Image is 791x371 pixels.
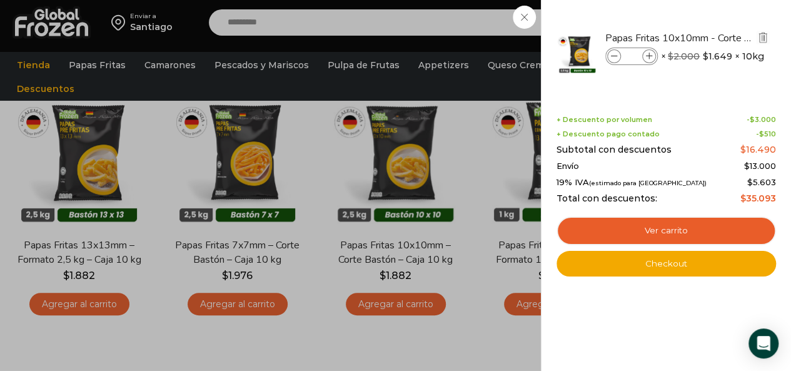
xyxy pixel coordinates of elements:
[740,144,776,155] bdi: 16.490
[668,51,700,62] bdi: 2.000
[747,116,776,124] span: -
[557,193,657,204] span: Total con descuentos:
[557,145,672,155] span: Subtotal con descuentos
[589,180,707,186] small: (estimado para [GEOGRAPHIC_DATA])
[740,193,776,204] bdi: 35.093
[557,130,660,138] span: + Descuento pago contado
[557,116,652,124] span: + Descuento por volumen
[750,115,776,124] bdi: 3.000
[756,31,770,46] a: Eliminar Papas Fritas 10x10mm - Corte Bastón - Caja 10 kg del carrito
[740,193,746,204] span: $
[747,177,776,187] span: 5.603
[759,130,764,138] span: $
[703,50,708,63] span: $
[747,177,753,187] span: $
[557,178,707,188] span: 19% IVA
[744,161,776,171] bdi: 13.000
[750,115,755,124] span: $
[703,50,732,63] bdi: 1.649
[557,161,579,171] span: Envío
[759,130,776,138] bdi: 510
[756,130,776,138] span: -
[557,251,776,277] a: Checkout
[661,48,764,65] span: × × 10kg
[622,49,641,63] input: Product quantity
[744,161,750,171] span: $
[748,328,778,358] div: Open Intercom Messenger
[557,216,776,245] a: Ver carrito
[605,31,754,45] a: Papas Fritas 10x10mm - Corte Bastón - Caja 10 kg
[757,32,768,43] img: Eliminar Papas Fritas 10x10mm - Corte Bastón - Caja 10 kg del carrito
[740,144,746,155] span: $
[668,51,673,62] span: $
